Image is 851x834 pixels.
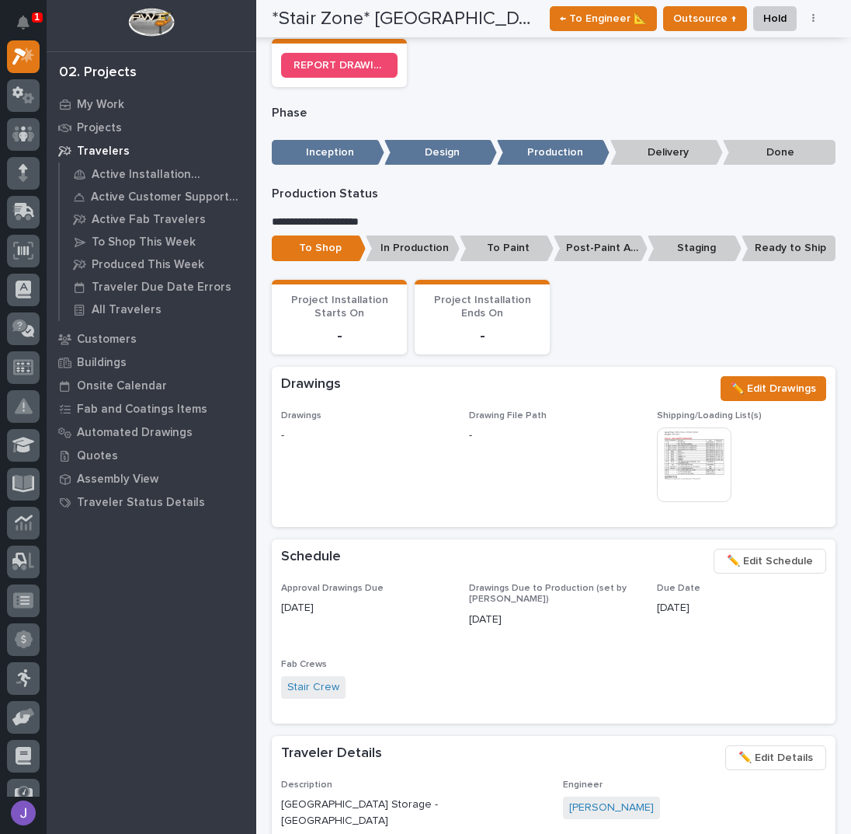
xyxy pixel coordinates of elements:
h2: Drawings [281,376,341,393]
p: To Shop This Week [92,236,196,250]
button: users-avatar [7,797,40,829]
span: ← To Engineer 📐 [560,9,647,28]
span: Shipping/Loading List(s) [657,411,762,420]
p: In Production [366,236,460,261]
p: - [469,427,472,444]
p: - [281,326,398,345]
a: Automated Drawings [47,420,256,444]
p: Production Status [272,187,835,201]
p: Done [723,140,835,166]
a: Assembly View [47,467,256,490]
button: ✏️ Edit Details [725,745,826,770]
p: Production [497,140,610,166]
p: All Travelers [92,303,162,317]
div: 02. Projects [59,65,137,82]
p: Phase [272,106,835,120]
a: To Shop This Week [60,231,256,253]
a: Active Fab Travelers [60,208,256,230]
p: Onsite Calendar [77,379,167,393]
h2: Traveler Details [281,745,382,762]
span: Fab Crews [281,660,327,669]
p: Active Fab Travelers [92,213,206,227]
a: Traveler Status Details [47,490,256,514]
p: Post-Paint Assembly [554,236,648,261]
span: Due Date [657,584,700,593]
p: [DATE] [281,600,450,616]
span: Drawings [281,411,321,420]
p: Active Installation Travelers [92,168,245,182]
p: [DATE] [469,612,638,628]
p: Active Customer Support Travelers [91,190,245,204]
h2: Schedule [281,549,341,566]
button: ✏️ Edit Schedule [714,549,826,574]
span: Hold [763,9,787,28]
p: Buildings [77,356,127,370]
h2: *Stair Zone* Trestle Park LLC - Trestle Park Self Storage - Trestle Park Storage - Stair Tower [272,8,537,30]
span: Description [281,780,332,790]
a: Stair Crew [287,679,339,696]
p: [GEOGRAPHIC_DATA] Storage - [GEOGRAPHIC_DATA] [281,797,544,829]
p: Assembly View [77,473,158,487]
p: My Work [77,98,124,112]
span: REPORT DRAWING/DESIGN ISSUE [294,60,385,71]
button: Outsource ↑ [663,6,747,31]
p: Travelers [77,145,130,159]
span: Project Installation Starts On [291,295,388,319]
a: [PERSON_NAME] [569,800,654,816]
a: Buildings [47,351,256,374]
a: Active Customer Support Travelers [60,186,256,208]
a: Traveler Due Date Errors [60,276,256,298]
p: Produced This Week [92,258,204,272]
button: Hold [753,6,797,31]
a: Customers [47,327,256,351]
p: Traveler Status Details [77,496,205,510]
p: [DATE] [657,600,826,616]
p: Automated Drawings [77,426,193,440]
p: Staging [648,236,742,261]
p: - [424,326,540,345]
a: Fab and Coatings Items [47,397,256,420]
a: Onsite Calendar [47,374,256,397]
p: Ready to Ship [742,236,835,261]
span: Drawings Due to Production (set by [PERSON_NAME]) [469,584,627,604]
p: Projects [77,121,122,135]
p: Customers [77,333,137,347]
span: Engineer [563,780,603,790]
a: REPORT DRAWING/DESIGN ISSUE [281,53,398,78]
a: Active Installation Travelers [60,163,256,185]
div: Notifications1 [19,16,40,40]
button: ✏️ Edit Drawings [721,376,826,401]
a: My Work [47,92,256,116]
p: Delivery [610,140,723,166]
p: 1 [34,12,40,23]
p: - [281,427,450,444]
p: Traveler Due Date Errors [92,281,231,295]
img: Workspace Logo [128,8,174,37]
span: ✏️ Edit Details [738,749,813,767]
a: Produced This Week [60,253,256,275]
button: Notifications [7,6,40,39]
button: ← To Engineer 📐 [550,6,657,31]
span: Approval Drawings Due [281,584,384,593]
p: Fab and Coatings Items [77,403,207,417]
p: To Shop [272,236,366,261]
a: Quotes [47,444,256,467]
a: All Travelers [60,298,256,320]
p: Design [384,140,497,166]
p: To Paint [460,236,554,261]
span: ✏️ Edit Drawings [731,379,816,398]
a: Travelers [47,139,256,162]
span: Project Installation Ends On [434,295,531,319]
span: Drawing File Path [469,411,547,420]
span: ✏️ Edit Schedule [727,552,813,571]
a: Projects [47,116,256,139]
p: Quotes [77,449,118,463]
p: Inception [272,140,384,166]
span: Outsource ↑ [673,9,737,28]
